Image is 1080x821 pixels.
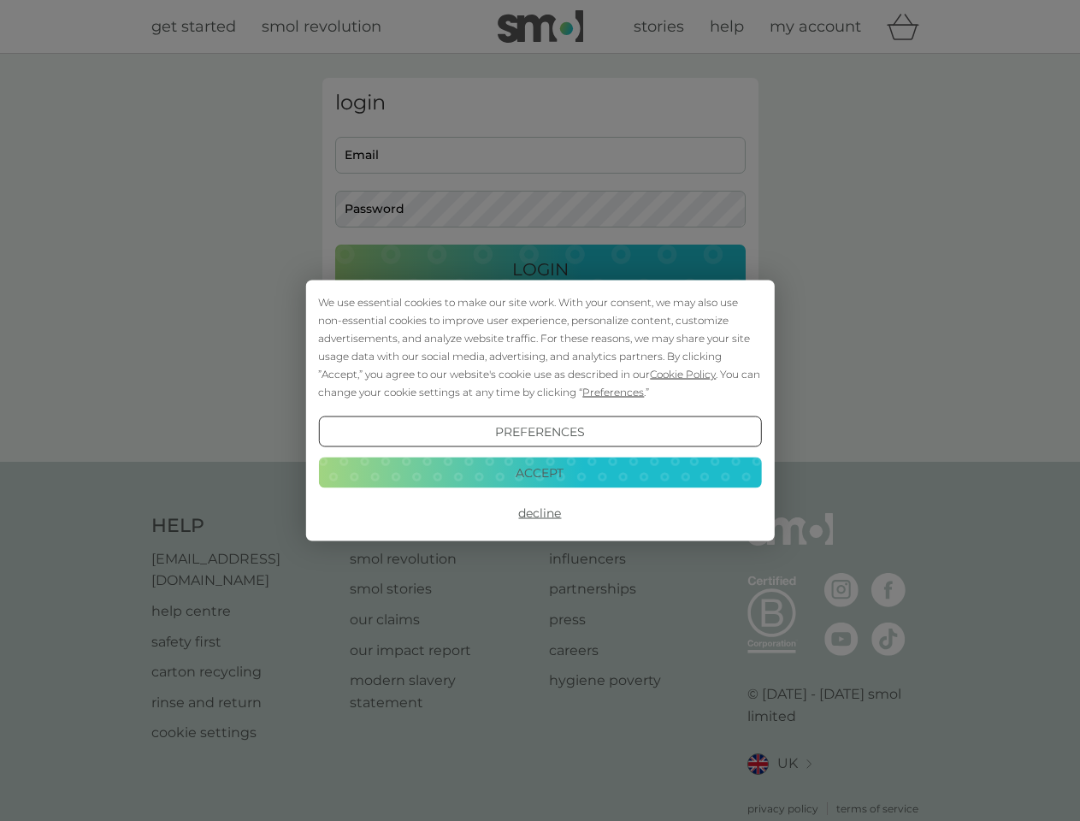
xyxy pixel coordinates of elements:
[318,457,761,487] button: Accept
[318,498,761,529] button: Decline
[318,416,761,447] button: Preferences
[318,293,761,401] div: We use essential cookies to make our site work. With your consent, we may also use non-essential ...
[582,386,644,399] span: Preferences
[650,368,716,381] span: Cookie Policy
[305,281,774,541] div: Cookie Consent Prompt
